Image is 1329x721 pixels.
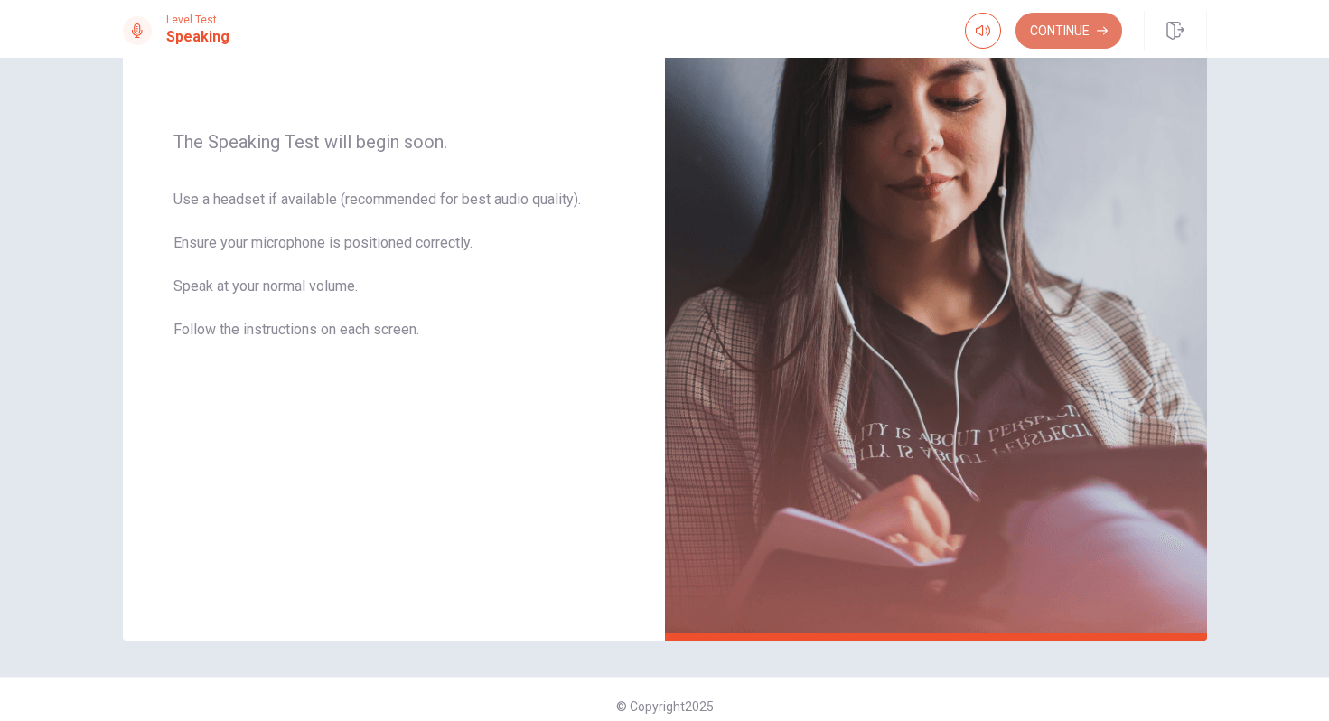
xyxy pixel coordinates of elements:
[1015,13,1122,49] button: Continue
[616,699,714,714] span: © Copyright 2025
[166,26,229,48] h1: Speaking
[173,131,614,153] span: The Speaking Test will begin soon.
[173,189,614,362] span: Use a headset if available (recommended for best audio quality). Ensure your microphone is positi...
[166,14,229,26] span: Level Test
